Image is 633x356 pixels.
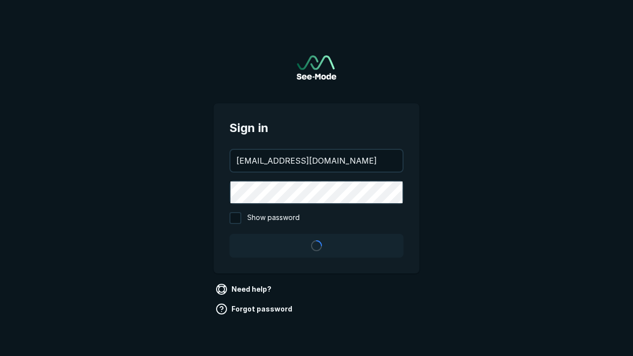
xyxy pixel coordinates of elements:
a: Go to sign in [297,55,336,80]
input: your@email.com [230,150,403,172]
a: Forgot password [214,301,296,317]
a: Need help? [214,281,275,297]
img: See-Mode Logo [297,55,336,80]
span: Show password [247,212,300,224]
span: Sign in [229,119,404,137]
